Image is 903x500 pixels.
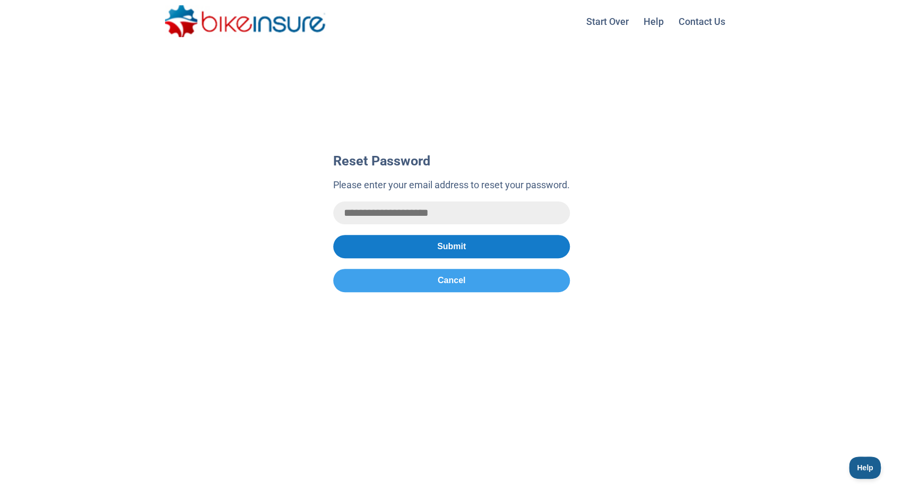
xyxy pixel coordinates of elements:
[165,5,325,37] img: bikeinsure logo
[333,235,570,258] button: Submit
[333,154,570,168] h1: Reset Password
[333,178,570,192] p: Please enter your email address to reset your password.
[672,8,732,35] a: Contact Us
[580,8,635,35] a: Start Over
[849,457,882,479] iframe: Toggle Customer Support
[333,269,570,292] button: Cancel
